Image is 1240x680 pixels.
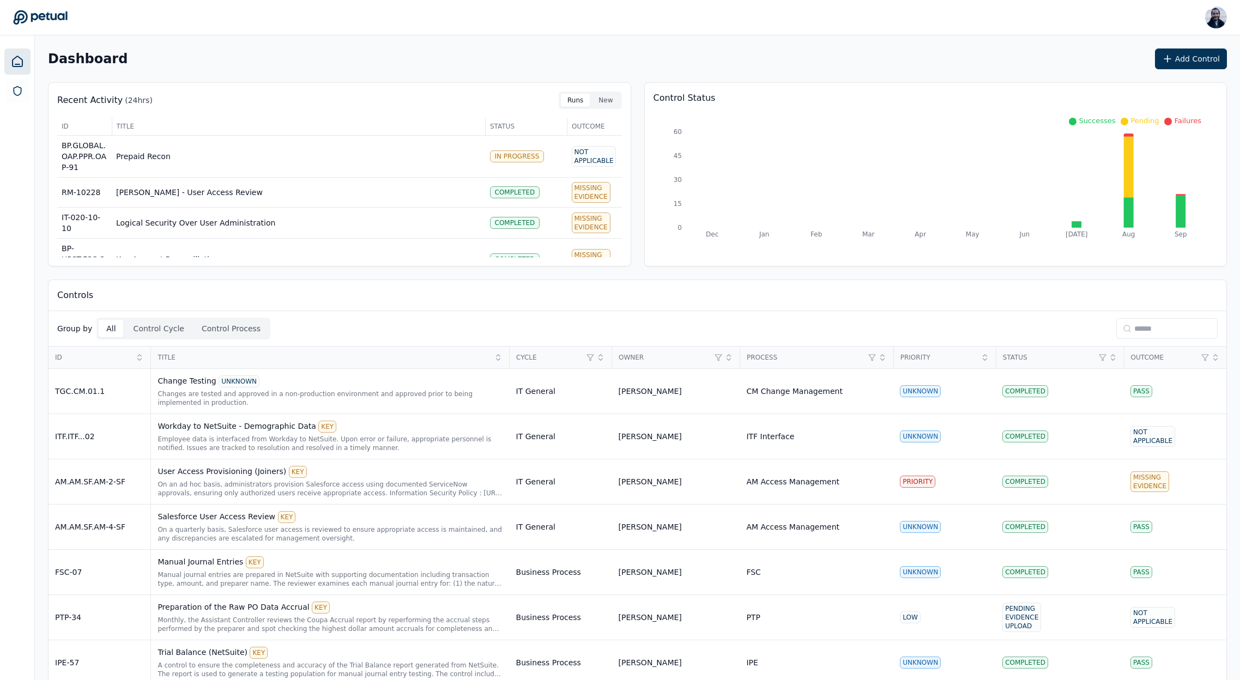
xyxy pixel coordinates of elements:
div: FSC-07 [55,567,144,578]
div: KEY [318,421,336,433]
p: Recent Activity [57,94,123,107]
span: Outcome [1131,353,1198,362]
td: [PERSON_NAME] - User Access Review [112,178,486,208]
p: Group by [57,323,92,334]
tspan: Jun [1019,230,1030,238]
span: Pending [1130,117,1159,125]
div: Completed [1002,385,1048,397]
div: AM Access Management [746,476,839,487]
div: AM.AM.SF.AM-2-SF [55,476,144,487]
div: Completed [1002,657,1048,669]
a: Go to Dashboard [13,10,68,25]
div: Pass [1130,657,1152,669]
tspan: Mar [862,230,875,238]
tspan: 30 [673,176,681,184]
span: Process [747,353,865,362]
span: Outcome [572,122,618,131]
tspan: 15 [673,200,681,208]
td: IT General [510,505,612,550]
td: IT General [510,414,612,459]
div: Not Applicable [572,146,616,167]
tspan: May [966,230,979,238]
div: Pass [1130,521,1152,533]
div: Changes are tested and approved in a non-production environment and approved prior to being imple... [158,390,503,407]
div: KEY [289,466,307,478]
tspan: Apr [915,230,926,238]
td: IT General [510,459,612,505]
div: [PERSON_NAME] [619,521,682,532]
div: PTP-34 [55,612,144,623]
span: BP-UPST.FSC.S94.FSC.09 [62,244,105,275]
div: Change Testing [158,375,503,387]
button: Add Control [1155,48,1227,69]
td: IT General [510,369,612,414]
span: Successes [1079,117,1115,125]
span: ID [55,353,132,362]
div: Monthly, the Assistant Controller reviews the Coupa Accrual report by reperforming the accrual st... [158,616,503,633]
span: IT-020-10-10 [62,213,100,233]
div: UNKNOWN [219,375,259,387]
span: Cycle [516,353,583,362]
p: Control Status [654,92,1218,105]
button: Control Cycle [126,320,192,337]
div: Manual Journal Entries [158,556,503,568]
div: Completed [490,253,540,265]
div: FSC [746,567,760,578]
span: Failures [1174,117,1201,125]
div: UNKNOWN [900,521,941,533]
div: Pending Evidence Upload [1002,603,1041,632]
tspan: 45 [673,152,681,160]
span: Title [158,353,491,362]
div: Completed [490,186,540,198]
div: ITF Interface [746,431,794,442]
div: Missing Evidence [572,182,610,203]
tspan: Dec [706,230,718,238]
div: Pass [1130,566,1152,578]
div: [PERSON_NAME] [619,657,682,668]
p: (24hrs) [125,95,153,106]
div: On an ad hoc basis, administrators provision Salesforce access using documented ServiceNow approv... [158,480,503,497]
button: New [592,94,619,107]
div: In Progress [490,150,545,162]
div: PRIORITY [900,476,935,488]
div: TGC.CM.01.1 [55,386,144,397]
td: Business Process [510,550,612,595]
tspan: [DATE] [1066,230,1088,238]
div: [PERSON_NAME] [619,476,682,487]
h2: Dashboard [48,51,128,66]
div: Missing Evidence [572,249,610,270]
div: Completed [1002,476,1048,488]
div: User Access Provisioning (Joiners) [158,466,503,478]
div: [PERSON_NAME] [619,386,682,397]
div: CM Change Management [746,386,843,397]
span: Priority [900,353,977,362]
div: Pass [1130,385,1152,397]
div: Salesforce User Access Review [158,511,503,523]
tspan: Aug [1122,230,1135,238]
div: Manual journal entries are prepared in NetSuite with supporting documentation including transacti... [158,570,503,588]
div: LOW [900,611,921,623]
span: Status [1003,353,1096,362]
span: Status [490,122,562,131]
div: Completed [1002,566,1048,578]
div: UNKNOWN [900,385,941,397]
div: [PERSON_NAME] [619,612,682,623]
div: [PERSON_NAME] [619,431,682,442]
span: BP.GLOBAL.OAP.PPR.OAP-91 [62,141,106,172]
div: KEY [278,511,296,523]
p: Controls [57,289,93,302]
div: UNKNOWN [900,430,941,442]
div: AM Access Management [746,521,839,532]
div: Completed [1002,521,1048,533]
tspan: 0 [678,224,682,232]
td: Logical Security Over User Administration [112,208,486,239]
div: Completed [490,217,540,229]
span: Title [117,122,481,131]
span: ID [62,122,107,131]
div: Not Applicable [1130,607,1175,628]
td: Business Process [510,595,612,640]
div: [PERSON_NAME] [619,567,682,578]
td: Prepaid Recon [112,136,486,178]
div: Trial Balance (NetSuite) [158,647,503,659]
tspan: Sep [1175,230,1187,238]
